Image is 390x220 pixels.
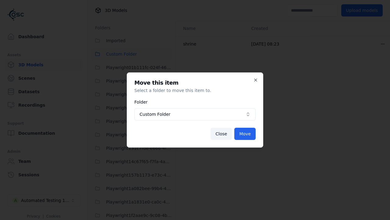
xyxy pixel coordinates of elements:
button: Close [211,128,232,140]
p: Select a folder to move this item to. [134,87,256,94]
label: Folder [134,100,147,105]
button: Move [234,128,256,140]
h2: Move this item [134,80,256,86]
span: Custom Folder [140,111,243,117]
